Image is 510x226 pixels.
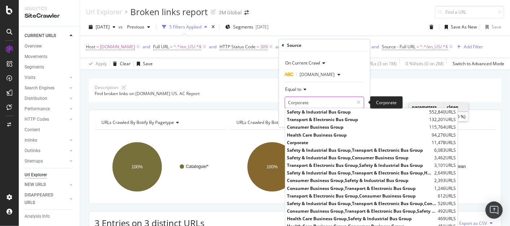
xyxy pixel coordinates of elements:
[483,21,501,33] button: Save
[25,171,47,179] div: Url Explorer
[25,171,75,179] a: Url Explorer
[124,24,144,30] span: Previous
[300,71,335,77] span: [DOMAIN_NAME]
[434,162,456,168] span: 3,101 URLS
[417,44,419,50] span: =
[219,44,256,50] span: HTTP Status Code
[25,32,67,40] a: CURRENT URLS
[409,102,444,112] td: parameters
[442,21,477,33] button: Save As New
[25,53,75,61] a: Movements
[444,102,468,112] td: clean
[25,147,67,155] a: Outlinks
[438,193,456,199] span: 612 URLS
[209,44,217,50] div: and
[406,61,444,67] div: 0 % Visits ( 0 on 2M )
[209,43,217,50] button: and
[287,200,436,207] span: Safety & Industrial Bus Group,Transport & Electronic Bus Group,Consumer Business Group
[257,44,259,50] span: =
[25,137,67,144] a: Inlinks
[100,117,219,128] h4: URLs Crawled By Botify By pagetype
[282,114,305,121] button: Cancel
[434,155,456,161] span: 3,462 URLS
[256,24,269,30] div: [DATE]
[434,178,456,184] span: 2,393 URLS
[96,61,107,67] div: Apply
[287,147,432,153] span: Safety & Industrial Bus Group,Transport & Electronic Bus Group
[429,109,456,115] span: 552,840 URLS
[143,61,153,67] div: Save
[287,162,432,168] span: Transport & Electronic Bus Group,Safety & Industrial Bus Group
[25,63,75,71] a: Segments
[222,21,271,33] button: Segments[DATE]
[464,44,483,50] div: Add Filter
[287,42,301,48] div: Source
[438,216,456,222] span: 469 URLS
[25,63,44,71] div: Segments
[210,23,216,31] div: times
[287,124,427,130] span: Consumer Business Group
[432,132,456,138] span: 94,276 URLS
[25,74,67,81] a: Visits
[219,9,241,16] div: 3M Global
[434,147,456,153] span: 6,083 URLS
[96,44,99,50] span: =
[287,155,432,161] span: Safety & Industrial Bus Group,Consumer Business Group
[134,58,153,70] button: Save
[25,213,50,220] div: Analysis Info
[25,95,47,102] div: Distribution
[287,216,436,222] span: Health Care Business Group,Safety & Industrial Bus Group
[285,69,343,80] button: [DOMAIN_NAME]
[95,136,224,198] svg: A chart.
[287,178,432,184] span: Consumer Business Group,Safety & Industrial Bus Group
[359,61,397,67] div: 0 % URLs ( 3 on 1M )
[120,61,131,67] div: Clear
[25,126,75,134] a: Content
[25,116,49,123] div: HTTP Codes
[25,32,56,40] div: CURRENT URLS
[96,24,110,30] span: 2025 Aug. 3rd
[100,42,135,52] span: [DOMAIN_NAME]
[153,44,169,50] span: Full URL
[236,119,303,125] span: URLs Crawled By Botify By locale
[25,105,67,113] a: Performance
[420,42,448,52] span: ^.*/en_US/.*$
[451,24,477,30] div: Save As New
[159,21,210,33] button: 5 Filters Applied
[25,191,61,207] div: DISAPPEARED URLS
[25,181,67,189] a: NEW URLS
[25,158,67,165] a: Sitemaps
[233,24,253,30] span: Segments
[287,208,436,214] span: Consumer Business Group,Transport & Electronic Bus Group,Safety & Industrial Bus Group
[285,86,301,92] span: Equal to
[25,84,55,92] div: Search Engines
[287,170,432,176] span: Safety & Industrial Bus Group,Transport & Electronic Bus Group,Health Care Business Group
[95,84,119,90] div: Description:
[170,44,173,50] span: =
[124,21,153,33] button: Previous
[118,24,124,30] span: vs
[453,61,504,67] div: Switch to Advanced Mode
[429,116,456,123] span: 132,201 URLS
[455,164,466,169] text: clean
[287,116,427,123] span: Transport & Electronic Bus Group
[25,6,74,12] div: Analytics
[25,116,67,123] a: HTTP Codes
[485,201,503,219] div: Open Intercom Messenger
[244,10,249,15] div: arrow-right-arrow-left
[186,164,209,169] text: Catalogue/*
[266,164,278,169] text: 100%
[260,42,268,52] span: 309
[95,90,496,97] div: Find broken links on [DOMAIN_NAME] US. AC Report
[371,43,379,50] button: and
[287,109,427,115] span: Safety & Industrial Bus Group
[130,6,208,18] div: Broken links report
[169,24,201,30] div: 5 Filters Applied
[287,185,432,191] span: Consumer Business Group,Transport & Electronic Bus Group
[143,44,150,50] div: and
[25,105,50,113] div: Performance
[25,84,67,92] a: Search Engines
[285,60,320,66] span: On Current Crawl
[25,137,37,144] div: Inlinks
